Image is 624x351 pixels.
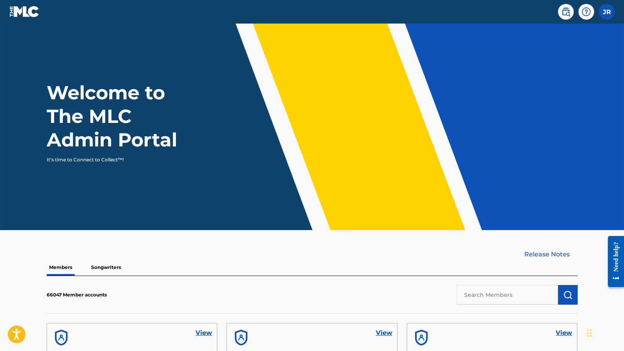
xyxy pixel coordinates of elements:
[524,250,578,259] a: Release Notes
[89,259,123,276] p: Songwriters
[578,4,594,20] div: Help
[599,4,615,20] div: User Menu
[582,7,591,16] img: help
[602,230,624,293] iframe: Resource Center
[47,81,194,152] h1: Welcome to The MLC Admin Portal
[47,156,183,163] p: It's time to Connect to Collect™!
[9,6,40,17] img: MLC Logo
[52,328,71,347] img: account
[412,328,431,347] img: account
[47,291,107,298] p: 66047 Member accounts
[556,328,572,338] a: View
[457,285,558,305] input: Search Members
[585,313,624,351] iframe: Chat Widget
[196,328,212,338] a: View
[561,7,571,16] img: search
[558,4,574,20] a: Public Search
[47,259,75,276] p: Members
[563,290,573,300] img: Search Works
[376,328,392,338] a: View
[587,321,592,345] div: Drag
[232,328,251,347] img: account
